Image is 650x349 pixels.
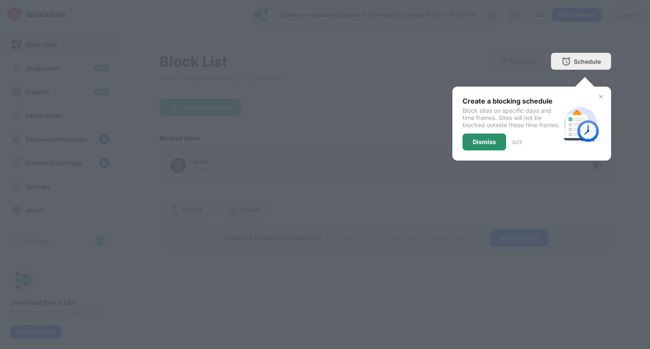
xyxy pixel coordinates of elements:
div: Block sites on specific days and time frames. Sites will not be blocked outside these time frames. [463,107,560,128]
div: Schedule [574,58,601,65]
div: Dismiss [473,139,496,145]
div: 3 of 3 [511,139,522,145]
div: Create a blocking schedule [463,97,560,105]
img: schedule.svg [560,104,601,144]
img: x-button.svg [598,93,604,100]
